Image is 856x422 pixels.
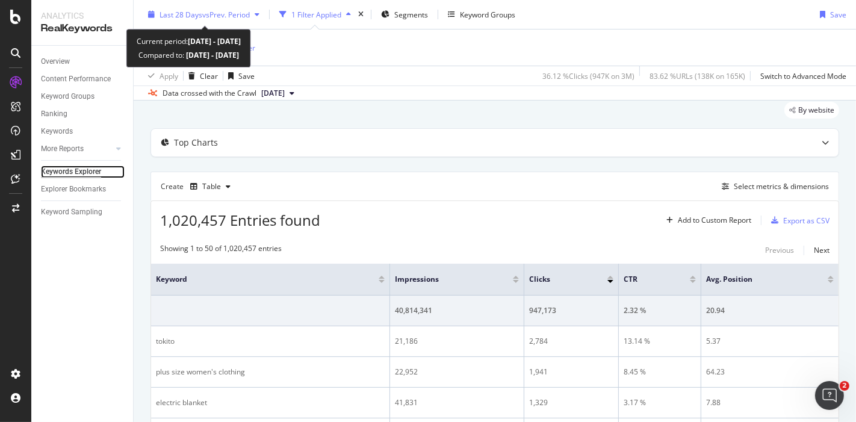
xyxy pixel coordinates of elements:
div: 13.14 % [624,336,696,347]
div: 1,941 [529,367,614,377]
button: Previous [765,243,794,258]
div: Ranking [41,108,67,120]
div: Export as CSV [783,216,830,226]
div: 1 Filter Applied [291,9,341,19]
span: By website [798,107,834,114]
div: times [356,8,366,20]
div: 22,952 [395,367,519,377]
span: Clicks [529,274,590,285]
span: Last 28 Days [160,9,202,19]
div: 3.17 % [624,397,696,408]
div: Select metrics & dimensions [734,181,829,191]
button: Segments [376,5,433,24]
div: Overview [41,55,70,68]
a: Overview [41,55,125,68]
button: Save [815,5,846,24]
div: Keyword Groups [41,90,95,103]
div: Save [238,70,255,81]
span: 1,020,457 Entries found [160,210,320,230]
div: 36.12 % Clicks ( 947K on 3M ) [542,70,634,81]
span: 2025 Aug. 4th [261,88,285,99]
a: Explorer Bookmarks [41,183,125,196]
div: Clear [200,70,218,81]
div: Keywords [41,125,73,138]
div: Add to Custom Report [678,217,751,224]
div: Content Performance [41,73,111,85]
b: [DATE] - [DATE] [184,50,239,60]
div: 41,831 [395,397,519,408]
div: Next [814,245,830,255]
div: electric blanket [156,397,385,408]
div: Explorer Bookmarks [41,183,106,196]
button: Switch to Advanced Mode [755,66,846,85]
div: 2,784 [529,336,614,347]
a: Content Performance [41,73,125,85]
b: [DATE] - [DATE] [188,36,241,46]
div: Create [161,177,235,196]
div: Data crossed with the Crawl [163,88,256,99]
div: 20.94 [706,305,834,316]
div: 5.37 [706,336,834,347]
button: Export as CSV [766,211,830,230]
div: Switch to Advanced Mode [760,70,846,81]
div: Keywords Explorer [41,166,101,178]
div: Keyword Groups [460,9,515,19]
div: Showing 1 to 50 of 1,020,457 entries [160,243,282,258]
div: Compared to: [138,48,239,62]
div: Top Charts [174,137,218,149]
button: 1 Filter Applied [274,5,356,24]
div: 947,173 [529,305,614,316]
span: 2 [840,381,849,391]
div: Apply [160,70,178,81]
div: 83.62 % URLs ( 138K on 165K ) [650,70,745,81]
div: 40,814,341 [395,305,519,316]
button: Apply [143,66,178,85]
div: 2.32 % [624,305,696,316]
div: 64.23 [706,367,834,377]
div: RealKeywords [41,22,123,36]
a: Keyword Sampling [41,206,125,219]
div: Analytics [41,10,123,22]
div: Current period: [137,34,241,48]
iframe: Intercom live chat [815,381,844,410]
button: Add to Custom Report [662,211,751,230]
div: Previous [765,245,794,255]
span: Impressions [395,274,495,285]
a: Keywords [41,125,125,138]
div: 7.88 [706,397,834,408]
a: Ranking [41,108,125,120]
span: CTR [624,274,672,285]
span: Keyword [156,274,361,285]
span: Avg. Position [706,274,810,285]
div: Keyword Sampling [41,206,102,219]
a: Keywords Explorer [41,166,125,178]
div: 1,329 [529,397,614,408]
div: legacy label [784,102,839,119]
div: Table [202,183,221,190]
button: Table [185,177,235,196]
button: Next [814,243,830,258]
button: Last 28 DaysvsPrev. Period [143,5,264,24]
span: vs Prev. Period [202,9,250,19]
button: Keyword Groups [443,5,520,24]
button: [DATE] [256,86,299,101]
span: Segments [394,9,428,19]
div: tokito [156,336,385,347]
button: Save [223,66,255,85]
div: More Reports [41,143,84,155]
div: 8.45 % [624,367,696,377]
a: Keyword Groups [41,90,125,103]
button: Select metrics & dimensions [717,179,829,194]
a: More Reports [41,143,113,155]
div: 21,186 [395,336,519,347]
div: Save [830,9,846,19]
div: plus size women's clothing [156,367,385,377]
button: Clear [184,66,218,85]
